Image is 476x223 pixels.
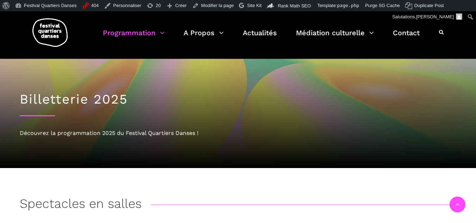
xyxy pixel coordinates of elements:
span: [PERSON_NAME] [416,14,454,19]
a: Contact [393,27,420,48]
a: Programmation [103,27,165,48]
span: page.php [337,3,359,8]
a: Salutations, [390,11,465,23]
span: Rank Math SEO [278,3,311,8]
h3: Spectacles en salles [20,196,142,214]
span: Site Kit [247,3,261,8]
h1: Billetterie 2025 [20,92,457,107]
img: logo-fqd-med [32,18,68,47]
a: Médiation culturelle [296,27,374,48]
a: A Propos [184,27,224,48]
a: Actualités [243,27,277,48]
div: Découvrez la programmation 2025 du Festival Quartiers Danses ! [20,129,457,138]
